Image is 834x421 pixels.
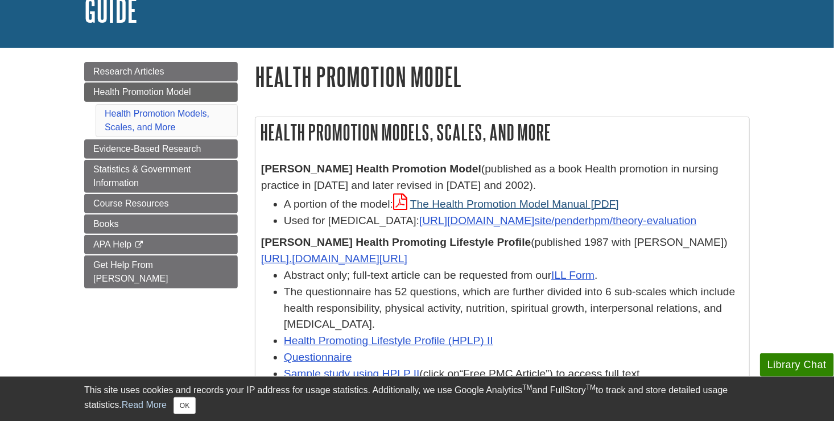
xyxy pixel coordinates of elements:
h1: Health Promotion Model [255,62,750,91]
div: This site uses cookies and records your IP address for usage statistics. Additionally, we use Goo... [84,383,750,414]
div: Guide Page Menu [84,62,238,288]
a: Health Promotion Model [84,82,238,102]
a: Health Promotion Models, Scales, and More [105,109,209,132]
a: ILL Form [551,269,594,281]
a: Sample study using HPLP II [284,368,420,379]
a: Read More [122,400,167,410]
li: The questionnaire has 52 questions, which are further divided into 6 sub-scales which include hea... [284,284,744,333]
a: APA Help [84,235,238,254]
a: Research Articles [84,62,238,81]
li: (click on ) to access full text. [284,366,744,382]
sup: TM [522,383,532,391]
span: APA Help [93,240,131,249]
a: Get Help From [PERSON_NAME] [84,255,238,288]
button: Library Chat [760,353,834,377]
span: Health Promotion Model [93,87,191,97]
li: Abstract only; full-text article can be requested from our . [284,267,744,284]
span: Course Resources [93,199,169,208]
div: (published as a book Health promotion in nursing practice in [DATE] and later revised in [DATE] a... [261,161,744,194]
span: Evidence-Based Research [93,144,201,154]
a: [URL][DOMAIN_NAME]site/penderhpm/theory-evaluation [419,214,696,226]
li: A portion of the model: [284,194,744,213]
a: Course Resources [84,194,238,213]
li: Used for [MEDICAL_DATA]: [284,213,744,229]
sup: TM [586,383,596,391]
a: [URL].[DOMAIN_NAME][URL] [261,253,407,265]
a: Evidence-Based Research [84,139,238,159]
strong: [PERSON_NAME] Health Promoting Lifestyle Profile [261,236,531,248]
a: Statistics & Government Information [84,160,238,193]
a: Questionnaire [284,351,352,363]
span: Research Articles [93,67,164,76]
h2: Health Promotion Models, Scales, and More [255,117,749,147]
span: Books [93,219,118,229]
div: (published 1987 with [PERSON_NAME]) [261,234,744,251]
a: The Health Promotion Model Manual [393,198,619,210]
span: Statistics & Government Information [93,164,191,188]
button: Close [174,397,196,414]
q: Free PMC Article [460,368,550,379]
i: This link opens in a new window [134,241,144,249]
span: Get Help From [PERSON_NAME] [93,260,168,283]
strong: [PERSON_NAME] Health Promotion Model [261,163,481,175]
a: Health Promoting Lifestyle Profile (HPLP) II [284,335,493,346]
a: Books [84,214,238,234]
